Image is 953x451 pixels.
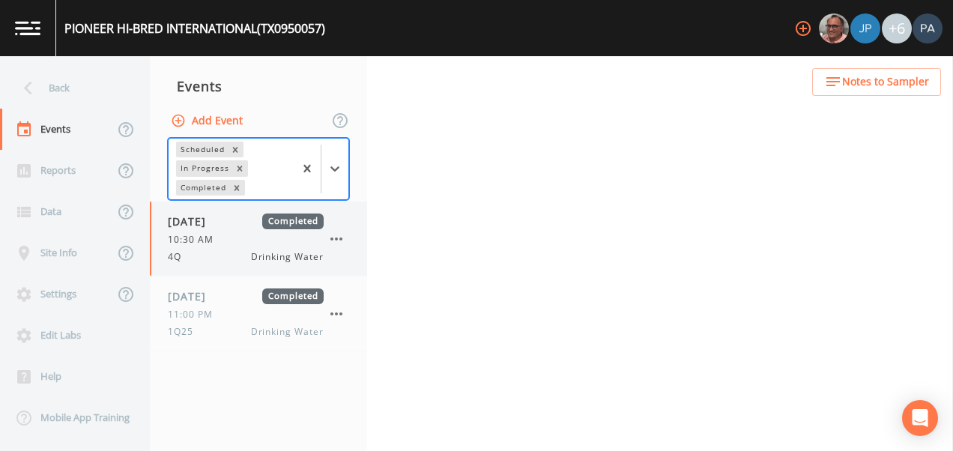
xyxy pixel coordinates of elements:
div: Joshua gere Paul [850,13,881,43]
div: Remove Completed [229,180,245,196]
span: 4Q [168,250,190,264]
span: [DATE] [168,288,217,304]
img: 41241ef155101aa6d92a04480b0d0000 [850,13,880,43]
span: 11:00 PM [168,308,222,321]
div: PIONEER HI-BRED INTERNATIONAL (TX0950057) [64,19,325,37]
div: +6 [882,13,912,43]
div: In Progress [176,160,232,176]
img: e2d790fa78825a4bb76dcb6ab311d44c [819,13,849,43]
span: Notes to Sampler [842,73,929,91]
div: Mike Franklin [818,13,850,43]
div: Remove In Progress [232,160,248,176]
span: Completed [262,288,324,304]
button: Add Event [168,107,249,135]
span: 1Q25 [168,325,202,339]
img: b17d2fe1905336b00f7c80abca93f3e1 [913,13,943,43]
a: [DATE]Completed11:00 PM1Q25Drinking Water [150,276,367,351]
img: logo [15,21,40,35]
div: Remove Scheduled [227,142,243,157]
span: Drinking Water [251,325,324,339]
div: Scheduled [176,142,227,157]
span: Drinking Water [251,250,324,264]
div: Completed [176,180,229,196]
div: Events [150,67,367,105]
span: [DATE] [168,214,217,229]
span: 10:30 AM [168,233,223,246]
a: [DATE]Completed10:30 AM4QDrinking Water [150,202,367,276]
div: Open Intercom Messenger [902,400,938,436]
button: Notes to Sampler [812,68,941,96]
span: Completed [262,214,324,229]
